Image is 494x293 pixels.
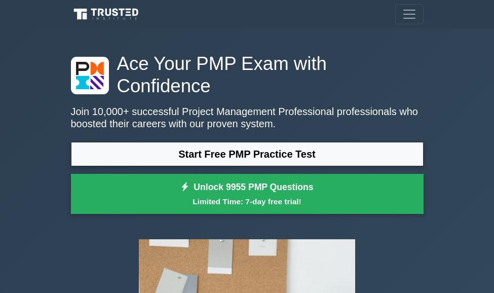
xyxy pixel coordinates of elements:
[71,174,424,214] a: Unlock 9955 PMP QuestionsLimited Time: 7-day free trial!
[71,53,424,97] h1: Ace Your PMP Exam with Confidence
[395,4,424,24] button: Toggle navigation
[71,142,424,166] a: Start Free PMP Practice Test
[71,105,424,130] p: Join 10,000+ successful Project Management Professional professionals who boosted their careers w...
[84,196,411,207] small: Limited Time: 7-day free trial!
